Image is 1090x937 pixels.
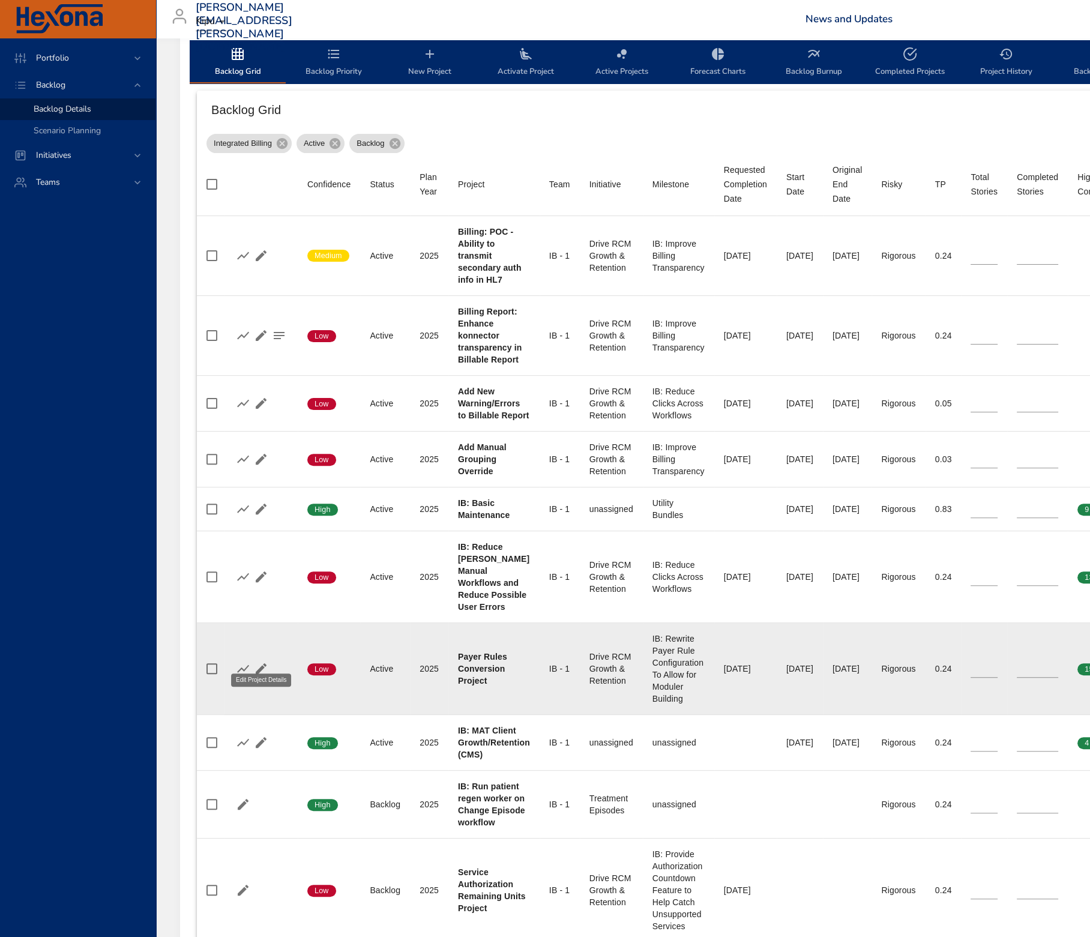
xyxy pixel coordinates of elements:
[370,177,394,191] div: Status
[252,247,270,265] button: Edit Project Details
[420,503,439,515] div: 2025
[234,327,252,345] button: Show Burnup
[420,330,439,342] div: 2025
[652,848,705,932] div: IB: Provide Authorization Countdown Feature to Help Catch Unsupported Services
[34,125,101,136] span: Scenario Planning
[234,881,252,899] button: Edit Project Details
[881,884,915,896] div: Rigorous
[652,177,705,191] span: Milestone
[234,247,252,265] button: Show Burnup
[1017,170,1058,199] div: Sort
[786,453,813,465] div: [DATE]
[458,227,522,285] b: Billing: POC - Ability to transmit secondary auth info in HL7
[252,450,270,468] button: Edit Project Details
[420,397,439,409] div: 2025
[307,738,338,749] span: High
[724,163,767,206] div: Requested Completion Date
[270,327,288,345] button: Project Notes
[786,503,813,515] div: [DATE]
[935,397,952,409] div: 0.05
[458,177,485,191] div: Project
[26,149,81,161] span: Initiatives
[935,250,952,262] div: 0.24
[652,441,705,477] div: IB: Improve Billing Transparency
[971,170,998,199] span: Total Stories
[206,137,279,149] span: Integrated Billing
[234,500,252,518] button: Show Burnup
[652,737,705,749] div: unassigned
[370,737,400,749] div: Active
[805,12,893,26] a: News and Updates
[589,559,633,595] div: Drive RCM Growth & Retention
[307,454,336,465] span: Low
[252,394,270,412] button: Edit Project Details
[234,734,252,752] button: Show Burnup
[724,571,767,583] div: [DATE]
[589,503,633,515] div: unassigned
[589,177,633,191] span: Initiative
[652,177,689,191] div: Milestone
[307,399,336,409] span: Low
[549,884,570,896] div: IB - 1
[370,884,400,896] div: Backlog
[833,571,862,583] div: [DATE]
[652,385,705,421] div: IB: Reduce Clicks Across Workflows
[370,503,400,515] div: Active
[881,397,915,409] div: Rigorous
[485,47,567,79] span: Activate Project
[881,330,915,342] div: Rigorous
[724,330,767,342] div: [DATE]
[549,503,570,515] div: IB - 1
[549,177,570,191] div: Team
[935,884,952,896] div: 0.24
[833,453,862,465] div: [DATE]
[349,137,391,149] span: Backlog
[549,177,570,191] div: Sort
[724,884,767,896] div: [DATE]
[252,568,270,586] button: Edit Project Details
[389,47,471,79] span: New Project
[420,571,439,583] div: 2025
[26,176,70,188] span: Teams
[581,47,663,79] span: Active Projects
[652,633,705,705] div: IB: Rewrite Payer Rule Configuration To Allow for Moduler Building
[652,497,705,521] div: Utility Bundles
[458,782,525,827] b: IB: Run patient regen worker on Change Episode workflow
[881,503,915,515] div: Rigorous
[833,330,862,342] div: [DATE]
[935,177,946,191] div: Sort
[420,798,439,810] div: 2025
[724,163,767,206] div: Sort
[589,318,633,354] div: Drive RCM Growth & Retention
[935,798,952,810] div: 0.24
[589,177,621,191] div: Sort
[724,663,767,675] div: [DATE]
[549,798,570,810] div: IB - 1
[833,737,862,749] div: [DATE]
[370,663,400,675] div: Active
[677,47,759,79] span: Forecast Charts
[724,397,767,409] div: [DATE]
[420,453,439,465] div: 2025
[420,884,439,896] div: 2025
[370,177,400,191] span: Status
[307,177,351,191] div: Confidence
[307,664,336,675] span: Low
[786,571,813,583] div: [DATE]
[307,800,338,810] span: High
[370,177,394,191] div: Sort
[589,651,633,687] div: Drive RCM Growth & Retention
[935,177,946,191] div: TP
[652,559,705,595] div: IB: Reduce Clicks Across Workflows
[234,450,252,468] button: Show Burnup
[833,163,862,206] span: Original End Date
[458,867,526,913] b: Service Authorization Remaining Units Project
[458,726,530,759] b: IB: MAT Client Growth/Retention (CMS)
[252,327,270,345] button: Edit Project Details
[420,170,439,199] div: Plan Year
[786,170,813,199] div: Start Date
[26,79,75,91] span: Backlog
